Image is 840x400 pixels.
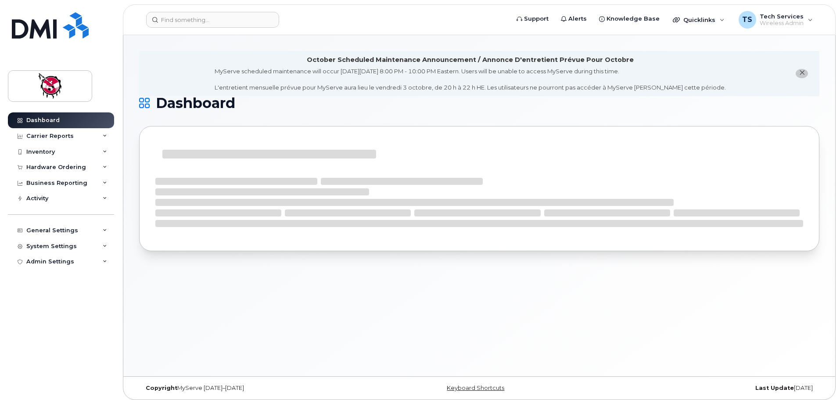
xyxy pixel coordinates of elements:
a: Keyboard Shortcuts [447,385,504,391]
strong: Last Update [755,385,794,391]
span: Dashboard [156,97,235,110]
strong: Copyright [146,385,177,391]
div: [DATE] [592,385,819,392]
div: MyServe [DATE]–[DATE] [139,385,366,392]
div: October Scheduled Maintenance Announcement / Annonce D'entretient Prévue Pour Octobre [307,55,634,65]
button: close notification [796,69,808,78]
div: MyServe scheduled maintenance will occur [DATE][DATE] 8:00 PM - 10:00 PM Eastern. Users will be u... [215,67,726,92]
